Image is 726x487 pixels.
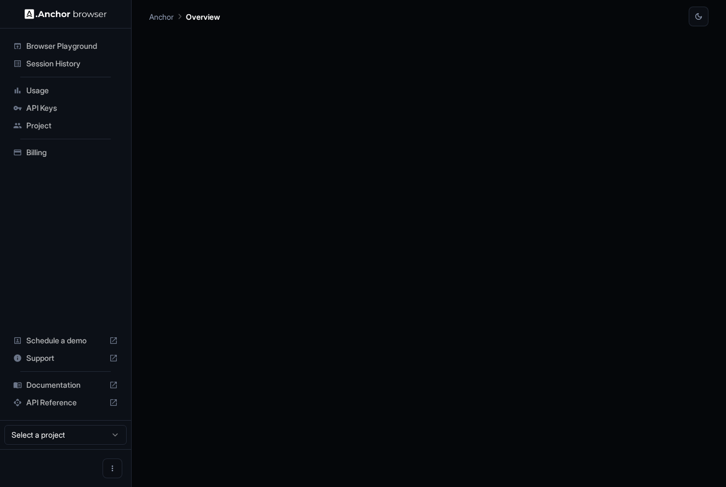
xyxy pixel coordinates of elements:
[26,397,105,408] span: API Reference
[26,147,118,158] span: Billing
[149,11,174,22] p: Anchor
[9,144,122,161] div: Billing
[26,41,118,52] span: Browser Playground
[9,55,122,72] div: Session History
[9,349,122,367] div: Support
[103,458,122,478] button: Open menu
[26,353,105,364] span: Support
[26,380,105,390] span: Documentation
[9,376,122,394] div: Documentation
[26,120,118,131] span: Project
[186,11,220,22] p: Overview
[9,99,122,117] div: API Keys
[25,9,107,19] img: Anchor Logo
[149,10,220,22] nav: breadcrumb
[9,117,122,134] div: Project
[26,85,118,96] span: Usage
[26,58,118,69] span: Session History
[9,332,122,349] div: Schedule a demo
[9,82,122,99] div: Usage
[26,103,118,114] span: API Keys
[9,394,122,411] div: API Reference
[26,335,105,346] span: Schedule a demo
[9,37,122,55] div: Browser Playground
